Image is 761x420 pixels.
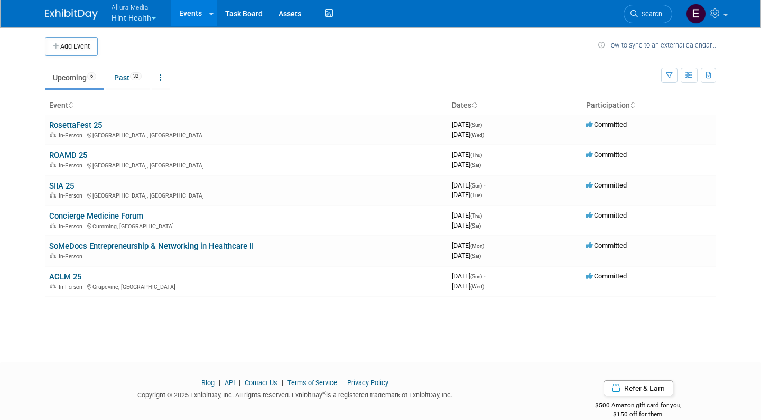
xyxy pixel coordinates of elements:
a: Sort by Participation Type [630,101,635,109]
button: Add Event [45,37,98,56]
span: 6 [87,72,96,80]
span: [DATE] [452,151,485,158]
div: Copyright © 2025 ExhibitDay, Inc. All rights reserved. ExhibitDay is a registered trademark of Ex... [45,388,544,400]
span: - [484,211,485,219]
a: Refer & Earn [604,380,673,396]
span: [DATE] [452,272,485,280]
span: Committed [586,211,627,219]
span: [DATE] [452,130,484,138]
a: SIIA 25 [49,181,74,191]
span: In-Person [59,284,86,291]
span: (Wed) [470,132,484,138]
span: - [484,272,485,280]
span: - [484,120,485,128]
span: (Mon) [470,243,484,249]
span: (Thu) [470,213,482,219]
img: In-Person Event [50,132,56,137]
div: [GEOGRAPHIC_DATA], [GEOGRAPHIC_DATA] [49,130,443,139]
span: [DATE] [452,251,481,259]
a: Search [624,5,672,23]
a: SoMeDocs Entrepreneurship & Networking in Healthcare II [49,241,254,251]
span: (Sat) [470,162,481,168]
span: (Wed) [470,284,484,290]
img: In-Person Event [50,253,56,258]
span: [DATE] [452,241,487,249]
a: Privacy Policy [347,379,388,387]
span: [DATE] [452,120,485,128]
span: Committed [586,120,627,128]
span: (Sun) [470,274,482,279]
span: | [279,379,286,387]
div: [GEOGRAPHIC_DATA], [GEOGRAPHIC_DATA] [49,191,443,199]
span: [DATE] [452,191,482,199]
div: [GEOGRAPHIC_DATA], [GEOGRAPHIC_DATA] [49,161,443,169]
span: Allura Media [112,2,156,13]
a: Terms of Service [287,379,337,387]
img: Eric Thompson [686,4,706,24]
a: Past32 [106,68,150,88]
span: Committed [586,241,627,249]
img: ExhibitDay [45,9,98,20]
span: - [486,241,487,249]
th: Dates [448,97,582,115]
th: Participation [582,97,716,115]
span: [DATE] [452,282,484,290]
span: Committed [586,151,627,158]
span: In-Person [59,253,86,260]
a: API [225,379,235,387]
a: Sort by Event Name [68,101,73,109]
a: ROAMD 25 [49,151,87,160]
span: (Tue) [470,192,482,198]
a: Sort by Start Date [471,101,477,109]
span: (Thu) [470,152,482,158]
a: RosettaFest 25 [49,120,102,130]
span: [DATE] [452,161,481,169]
img: In-Person Event [50,162,56,167]
th: Event [45,97,448,115]
a: Contact Us [245,379,277,387]
span: | [236,379,243,387]
span: 32 [130,72,142,80]
span: | [339,379,346,387]
span: - [484,181,485,189]
div: Cumming, [GEOGRAPHIC_DATA] [49,221,443,230]
span: [DATE] [452,181,485,189]
div: Grapevine, [GEOGRAPHIC_DATA] [49,282,443,291]
span: - [484,151,485,158]
span: In-Person [59,162,86,169]
span: In-Person [59,192,86,199]
img: In-Person Event [50,192,56,198]
span: [DATE] [452,211,485,219]
a: Upcoming6 [45,68,104,88]
span: Search [638,10,662,18]
a: How to sync to an external calendar... [598,41,716,49]
span: In-Person [59,132,86,139]
img: In-Person Event [50,223,56,228]
span: [DATE] [452,221,481,229]
span: Committed [586,181,627,189]
a: Concierge Medicine Forum [49,211,143,221]
span: In-Person [59,223,86,230]
div: $500 Amazon gift card for you, [560,394,716,418]
span: (Sun) [470,122,482,128]
a: ACLM 25 [49,272,81,282]
img: In-Person Event [50,284,56,289]
span: Committed [586,272,627,280]
span: (Sat) [470,223,481,229]
sup: ® [322,390,326,396]
span: | [216,379,223,387]
div: $150 off for them. [560,410,716,419]
span: (Sun) [470,183,482,189]
a: Blog [201,379,215,387]
span: (Sat) [470,253,481,259]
